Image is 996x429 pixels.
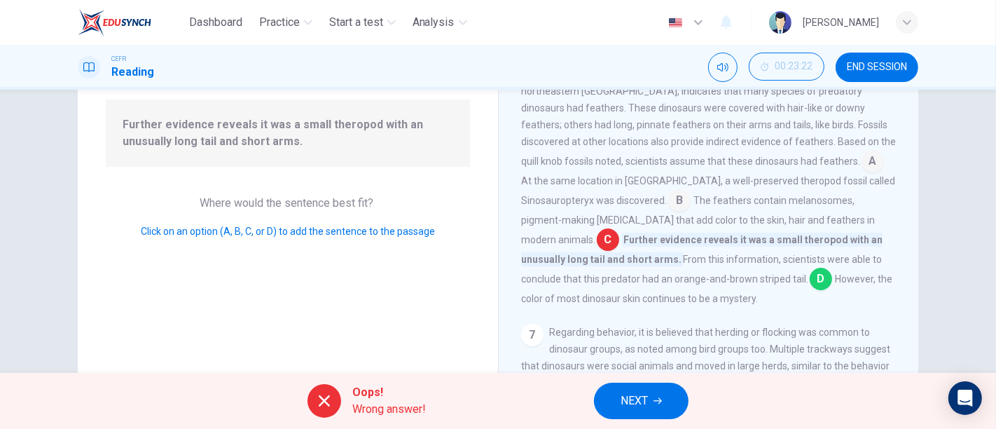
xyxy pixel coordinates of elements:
[521,233,883,266] span: Further evidence reveals it was a small theropod with an unusually long tail and short arms.
[862,150,884,172] span: A
[141,226,435,237] span: Click on an option (A, B, C, or D) to add the sentence to the passage
[184,10,248,35] button: Dashboard
[259,14,300,31] span: Practice
[123,116,453,150] span: Further evidence reveals it was a small theropod with an unusually long tail and short arms.
[668,189,691,212] span: B
[254,10,318,35] button: Practice
[521,254,882,285] span: From this information, scientists were able to conclude that this predator had an orange-and-brow...
[803,14,879,31] div: [PERSON_NAME]
[594,383,689,419] button: NEXT
[111,54,126,64] span: CEFR
[352,384,426,401] span: Oops!
[78,8,184,36] a: EduSynch logo
[324,10,401,35] button: Start a test
[769,11,791,34] img: Profile picture
[521,324,544,346] div: 7
[189,14,242,31] span: Dashboard
[667,18,684,28] img: en
[948,381,982,415] div: Open Intercom Messenger
[521,195,875,245] span: The feathers contain melanosomes, pigment-making [MEDICAL_DATA] that add color to the skin, hair ...
[352,401,426,418] span: Wrong answer!
[749,53,824,81] button: 00:23:22
[810,268,832,290] span: D
[775,61,812,72] span: 00:23:22
[749,53,824,82] div: Hide
[111,64,154,81] h1: Reading
[521,175,895,206] span: At the same location in [GEOGRAPHIC_DATA], a well-preserved theropod fossil called Sinosauroptery...
[200,196,376,210] span: Where would the sentence best fit?
[329,14,383,31] span: Start a test
[708,53,738,82] div: Mute
[407,10,473,35] button: Analysis
[78,8,151,36] img: EduSynch logo
[597,229,619,251] span: C
[847,62,907,73] span: END SESSION
[836,53,918,82] button: END SESSION
[621,391,648,411] span: NEXT
[413,14,455,31] span: Analysis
